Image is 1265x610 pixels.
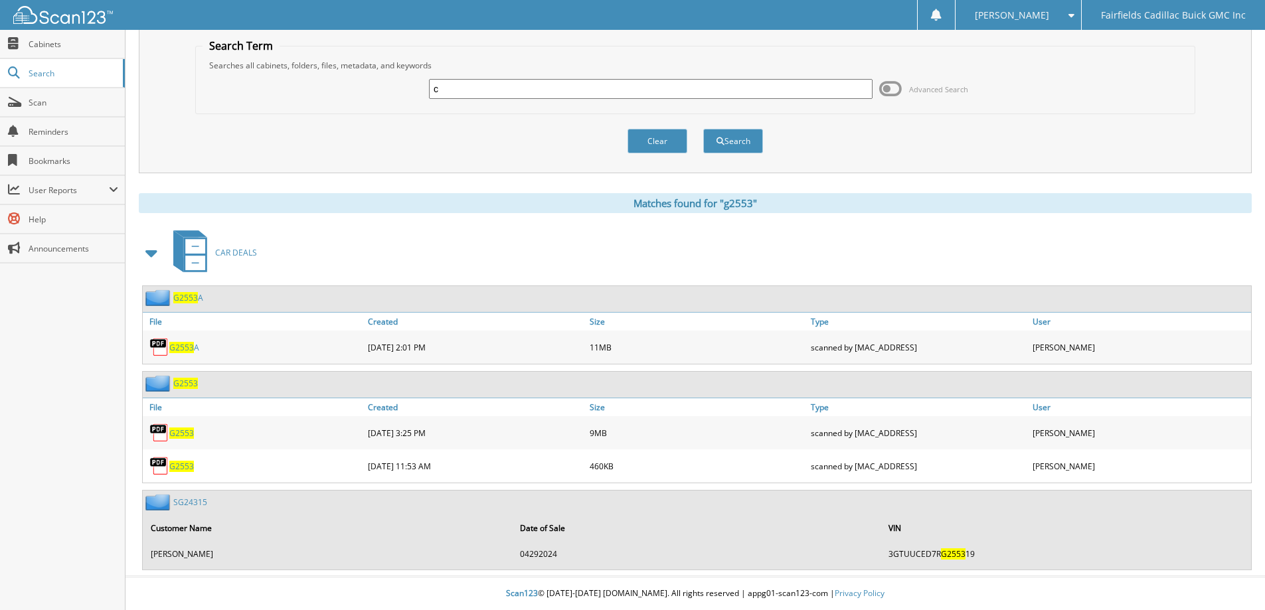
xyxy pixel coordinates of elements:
[169,461,194,472] a: G2553
[807,453,1029,479] div: scanned by [MAC_ADDRESS]
[835,587,885,599] a: Privacy Policy
[882,543,1250,565] td: 3GTUUCED7R 19
[941,548,966,560] span: G2553
[586,313,808,331] a: Size
[29,68,116,79] span: Search
[29,155,118,167] span: Bookmarks
[169,342,199,353] a: G2553A
[365,398,586,416] a: Created
[882,514,1250,542] th: VIN
[586,419,808,446] div: 9MB
[149,423,169,443] img: PDF.png
[365,334,586,360] div: [DATE] 2:01 PM
[586,398,808,416] a: Size
[173,292,203,303] a: G2553A
[513,543,881,565] td: 04292024
[365,419,586,446] div: [DATE] 3:25 PM
[807,334,1029,360] div: scanned by [MAC_ADDRESS]
[145,494,173,510] img: folder2.png
[628,129,687,153] button: Clear
[807,398,1029,416] a: Type
[586,334,808,360] div: 11MB
[145,375,173,392] img: folder2.png
[1029,453,1251,479] div: [PERSON_NAME]
[703,129,763,153] button: Search
[506,587,538,599] span: Scan123
[13,6,113,24] img: scan123-logo-white.svg
[145,289,173,306] img: folder2.png
[1029,313,1251,331] a: User
[139,193,1252,213] div: Matches found for "g2553"
[365,313,586,331] a: Created
[29,185,109,196] span: User Reports
[1199,546,1265,610] iframe: Chat Widget
[169,427,194,439] a: G2553
[203,38,280,53] legend: Search Term
[215,247,257,258] span: CAR DEALS
[169,342,194,353] span: G2553
[29,126,118,137] span: Reminders
[126,577,1265,610] div: © [DATE]-[DATE] [DOMAIN_NAME]. All rights reserved | appg01-scan123-com |
[144,543,512,565] td: [PERSON_NAME]
[165,226,257,279] a: CAR DEALS
[1029,334,1251,360] div: [PERSON_NAME]
[149,456,169,476] img: PDF.png
[29,214,118,225] span: Help
[173,496,207,508] a: SG24315
[144,514,512,542] th: Customer Name
[143,313,365,331] a: File
[513,514,881,542] th: Date of Sale
[1101,11,1246,19] span: Fairfields Cadillac Buick GMC Inc
[909,84,968,94] span: Advanced Search
[143,398,365,416] a: File
[807,419,1029,446] div: scanned by [MAC_ADDRESS]
[173,378,198,389] a: G2553
[365,453,586,479] div: [DATE] 11:53 AM
[29,97,118,108] span: Scan
[149,337,169,357] img: PDF.png
[173,292,198,303] span: G2553
[203,60,1188,71] div: Searches all cabinets, folders, files, metadata, and keywords
[807,313,1029,331] a: Type
[586,453,808,479] div: 460KB
[1029,419,1251,446] div: [PERSON_NAME]
[975,11,1049,19] span: [PERSON_NAME]
[29,38,118,50] span: Cabinets
[29,243,118,254] span: Announcements
[1029,398,1251,416] a: User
